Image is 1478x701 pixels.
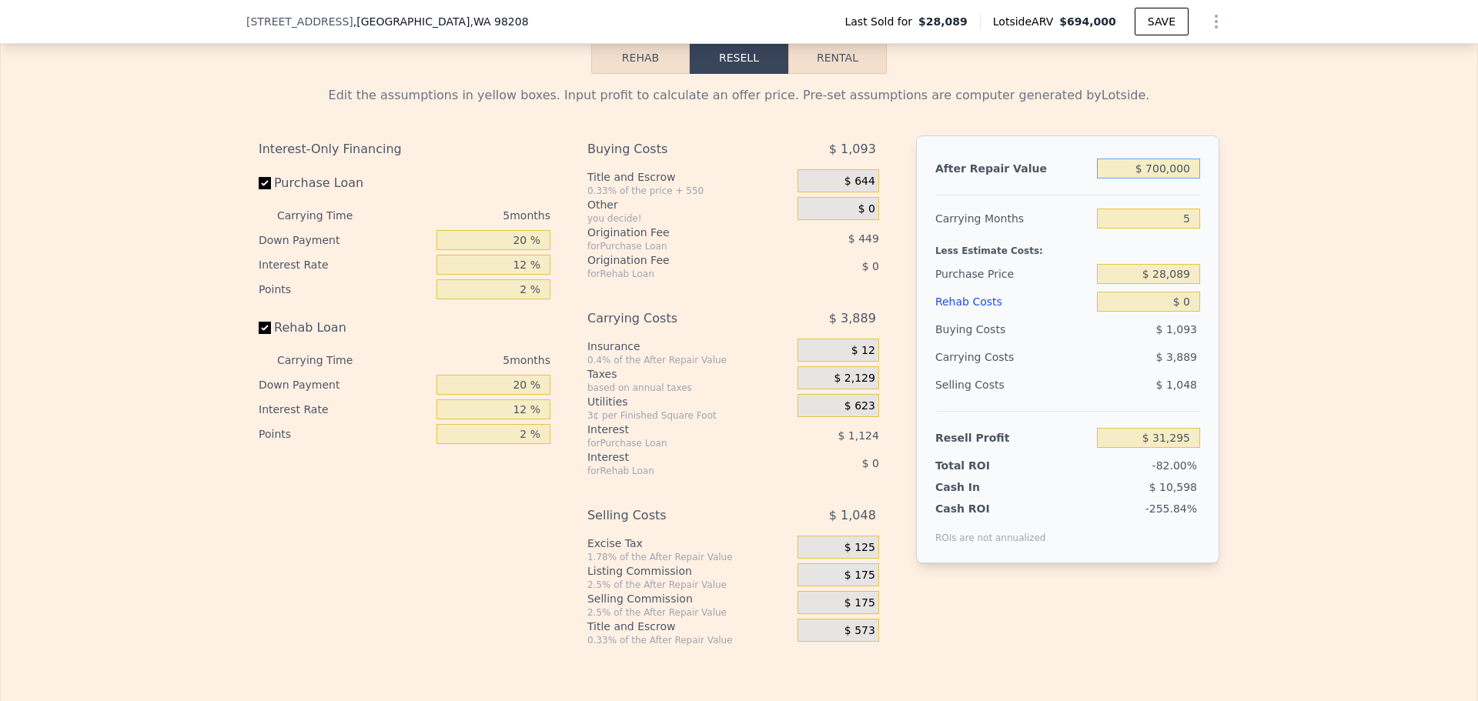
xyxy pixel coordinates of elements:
[587,449,759,465] div: Interest
[259,228,430,252] div: Down Payment
[259,372,430,397] div: Down Payment
[587,225,759,240] div: Origination Fee
[587,591,791,606] div: Selling Commission
[935,155,1091,182] div: After Repair Value
[587,169,791,185] div: Title and Escrow
[829,305,876,332] span: $ 3,889
[918,14,968,29] span: $28,089
[935,479,1032,495] div: Cash In
[587,212,791,225] div: you decide!
[935,232,1200,260] div: Less Estimate Costs:
[993,14,1059,29] span: Lotside ARV
[587,465,759,477] div: for Rehab Loan
[844,399,875,413] span: $ 623
[829,135,876,163] span: $ 1,093
[587,606,791,619] div: 2.5% of the After Repair Value
[587,185,791,197] div: 0.33% of the price + 550
[587,268,759,280] div: for Rehab Loan
[935,501,1046,516] div: Cash ROI
[259,314,430,342] label: Rehab Loan
[862,457,879,469] span: $ 0
[587,563,791,579] div: Listing Commission
[1156,379,1197,391] span: $ 1,048
[259,322,271,334] input: Rehab Loan
[1149,481,1197,493] span: $ 10,598
[844,14,918,29] span: Last Sold for
[277,348,377,372] div: Carrying Time
[259,277,430,302] div: Points
[935,205,1091,232] div: Carrying Months
[834,372,874,386] span: $ 2,129
[844,569,875,582] span: $ 175
[587,551,791,563] div: 1.78% of the After Repair Value
[838,429,878,442] span: $ 1,124
[851,344,875,358] span: $ 12
[587,619,791,634] div: Title and Escrow
[858,202,875,216] span: $ 0
[1156,351,1197,363] span: $ 3,889
[690,42,788,74] button: Resell
[587,135,759,163] div: Buying Costs
[587,409,791,422] div: 3¢ per Finished Square Foot
[383,203,550,228] div: 5 months
[587,502,759,529] div: Selling Costs
[1135,8,1189,35] button: SAVE
[259,169,430,197] label: Purchase Loan
[587,579,791,591] div: 2.5% of the After Repair Value
[587,252,759,268] div: Origination Fee
[587,536,791,551] div: Excise Tax
[259,422,430,446] div: Points
[844,175,875,189] span: $ 644
[587,339,791,354] div: Insurance
[383,348,550,372] div: 5 months
[862,260,879,272] span: $ 0
[277,203,377,228] div: Carrying Time
[829,502,876,529] span: $ 1,048
[587,197,791,212] div: Other
[353,14,529,29] span: , [GEOGRAPHIC_DATA]
[587,394,791,409] div: Utilities
[587,634,791,646] div: 0.33% of the After Repair Value
[1145,502,1197,515] span: -255.84%
[587,382,791,394] div: based on annual taxes
[848,232,879,245] span: $ 449
[935,260,1091,288] div: Purchase Price
[470,15,528,28] span: , WA 98208
[1201,6,1232,37] button: Show Options
[935,288,1091,315] div: Rehab Costs
[1059,15,1116,28] span: $694,000
[1156,323,1197,335] span: $ 1,093
[935,343,1032,371] div: Carrying Costs
[587,305,759,332] div: Carrying Costs
[935,371,1091,399] div: Selling Costs
[935,516,1046,544] div: ROIs are not annualized
[1152,459,1197,472] span: -82.00%
[259,252,430,277] div: Interest Rate
[259,177,271,189] input: Purchase Loan
[587,354,791,366] div: 0.4% of the After Repair Value
[844,624,875,638] span: $ 573
[259,135,550,163] div: Interest-Only Financing
[935,315,1091,343] div: Buying Costs
[587,366,791,382] div: Taxes
[591,42,690,74] button: Rehab
[259,86,1219,105] div: Edit the assumptions in yellow boxes. Input profit to calculate an offer price. Pre-set assumptio...
[587,437,759,449] div: for Purchase Loan
[587,422,759,437] div: Interest
[788,42,887,74] button: Rental
[935,458,1032,473] div: Total ROI
[844,596,875,610] span: $ 175
[587,240,759,252] div: for Purchase Loan
[935,424,1091,452] div: Resell Profit
[246,14,353,29] span: [STREET_ADDRESS]
[844,541,875,555] span: $ 125
[259,397,430,422] div: Interest Rate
